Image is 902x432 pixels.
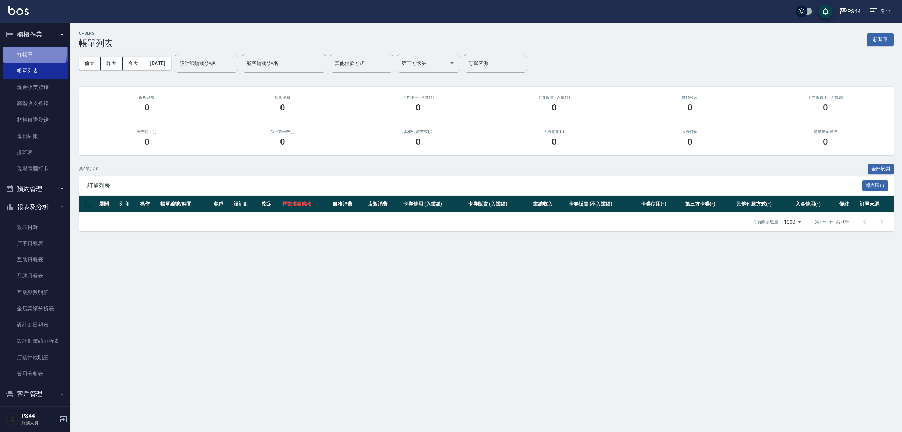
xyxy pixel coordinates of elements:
[3,198,68,216] button: 報表及分析
[847,7,861,16] div: PS44
[280,103,285,112] h3: 0
[552,103,557,112] h3: 0
[331,196,366,212] th: 服務消費
[359,95,478,100] h2: 卡券使用 (入業績)
[3,349,68,366] a: 店販抽成明細
[630,95,749,100] h2: 業績收入
[3,333,68,349] a: 設計師業績分析表
[144,137,149,147] h3: 0
[79,57,101,70] button: 前天
[359,129,478,134] h2: 其他付款方式(-)
[446,57,458,69] button: Open
[639,196,683,212] th: 卡券使用(-)
[366,196,402,212] th: 店販消費
[3,25,68,44] button: 櫃檯作業
[823,137,828,147] h3: 0
[3,79,68,95] a: 現金收支登錄
[867,36,894,43] a: 新開單
[3,112,68,128] a: 材料自購登錄
[21,420,57,426] p: 服務人員
[794,196,838,212] th: 入金使用(-)
[3,144,68,160] a: 排班表
[838,196,858,212] th: 備註
[3,268,68,284] a: 互助月報表
[3,63,68,79] a: 帳單列表
[223,95,342,100] h2: 店販消費
[8,6,29,15] img: Logo
[232,196,260,212] th: 設計師
[97,196,118,212] th: 展開
[101,57,123,70] button: 昨天
[823,103,828,112] h3: 0
[862,180,888,191] button: 報表匯出
[818,4,833,18] button: save
[3,180,68,198] button: 預約管理
[3,47,68,63] a: 打帳單
[3,251,68,268] a: 互助日報表
[3,284,68,300] a: 互助點數明細
[144,57,171,70] button: [DATE]
[402,196,467,212] th: 卡券使用 (入業績)
[867,33,894,46] button: 新開單
[21,413,57,420] h5: PS44
[766,95,885,100] h2: 卡券販賣 (不入業績)
[866,5,894,18] button: 登出
[79,31,113,36] h2: ORDERS
[87,95,206,100] h3: 服務消費
[6,412,20,426] img: Person
[836,4,864,19] button: PS44
[467,196,531,212] th: 卡券販賣 (入業績)
[3,317,68,333] a: 設計師日報表
[87,129,206,134] h2: 卡券使用(-)
[683,196,735,212] th: 第三方卡券(-)
[862,182,888,189] a: 報表匯出
[495,95,613,100] h2: 卡券販賣 (入業績)
[552,137,557,147] h3: 0
[3,128,68,144] a: 每日結帳
[79,38,113,48] h3: 帳單列表
[3,235,68,251] a: 店家日報表
[3,403,68,421] button: 員工及薪資
[87,182,862,189] span: 訂單列表
[868,164,894,175] button: 全部展開
[781,212,804,231] div: 1000
[416,137,421,147] h3: 0
[223,129,342,134] h2: 第三方卡券(-)
[260,196,280,212] th: 指定
[815,219,849,225] p: 第 0–0 筆 共 0 筆
[766,129,885,134] h2: 營業現金應收
[495,129,613,134] h2: 入金使用(-)
[3,366,68,382] a: 費用分析表
[123,57,144,70] button: 今天
[687,137,692,147] h3: 0
[159,196,212,212] th: 帳單編號/時間
[687,103,692,112] h3: 0
[531,196,567,212] th: 業績收入
[212,196,232,212] th: 客戶
[3,385,68,403] button: 客戶管理
[630,129,749,134] h2: 入金儲值
[280,196,331,212] th: 營業現金應收
[858,196,894,212] th: 訂單來源
[3,219,68,235] a: 報表目錄
[567,196,639,212] th: 卡券販賣 (不入業績)
[280,137,285,147] h3: 0
[416,103,421,112] h3: 0
[138,196,159,212] th: 操作
[3,300,68,317] a: 全店業績分析表
[3,160,68,177] a: 現場電腦打卡
[3,95,68,111] a: 高階收支登錄
[79,166,98,172] p: 共 0 筆, 1 / 0
[144,103,149,112] h3: 0
[735,196,793,212] th: 其他付款方式(-)
[118,196,138,212] th: 列印
[753,219,778,225] p: 每頁顯示數量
